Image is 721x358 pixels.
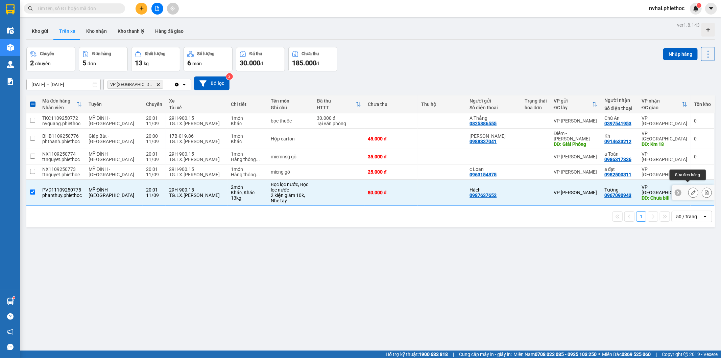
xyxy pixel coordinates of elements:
[317,121,361,126] div: Tại văn phòng
[604,172,631,177] div: 0982500311
[470,139,497,144] div: 0988337041
[693,5,699,12] img: icon-new-feature
[642,98,682,104] div: VP nhận
[169,193,224,198] div: TG.LX.[PERSON_NAME]
[694,102,711,107] div: Tồn kho
[470,115,518,121] div: A Thắng
[604,139,631,144] div: 0914633212
[169,121,224,126] div: TG.LX.[PERSON_NAME]
[622,352,651,357] strong: 0369 525 060
[554,169,598,175] div: VP [PERSON_NAME]
[271,98,310,104] div: Tên món
[231,190,264,195] div: Khác, Khác
[554,141,598,147] div: DĐ: Giải Phóng
[231,157,264,162] div: Hàng thông thường
[89,166,134,177] span: MỸ ĐÌNH - [GEOGRAPHIC_DATA]
[169,105,224,110] div: Tài xế
[470,105,518,110] div: Số điện thoại
[419,352,448,357] strong: 1900 633 818
[604,187,635,193] div: Tương
[701,23,715,37] div: Tạo kho hàng mới
[146,121,162,126] div: 11/09
[231,115,264,121] div: 1 món
[642,141,687,147] div: DĐ: Km 18
[169,115,224,121] div: 29H-900.15
[169,157,224,162] div: TG.LX.[PERSON_NAME]
[604,193,631,198] div: 0967090943
[231,133,264,139] div: 1 món
[89,115,134,126] span: MỸ ĐÌNH - [GEOGRAPHIC_DATA]
[169,133,224,139] div: 17B-019.86
[316,61,319,66] span: đ
[453,351,454,358] span: |
[368,102,414,107] div: Chưa thu
[194,76,230,90] button: Bộ lọc
[638,95,691,113] th: Toggle SortBy
[192,61,202,66] span: món
[642,115,687,126] div: VP [GEOGRAPHIC_DATA]
[145,51,165,56] div: Khối lượng
[7,44,14,51] img: warehouse-icon
[604,166,635,172] div: a đạt
[470,121,497,126] div: 0825886555
[288,47,337,71] button: Chưa thu185.000đ
[554,190,598,195] div: VP [PERSON_NAME]
[271,118,310,124] div: bọc thuốc
[535,352,597,357] strong: 0708 023 035 - 0935 103 250
[7,313,14,320] span: question-circle
[226,73,233,80] sup: 3
[256,157,260,162] span: ...
[470,98,518,104] div: Người gửi
[683,352,688,357] span: copyright
[317,98,356,104] div: Đã thu
[550,95,601,113] th: Toggle SortBy
[89,133,134,144] span: Giáp Bát - [GEOGRAPHIC_DATA]
[421,102,463,107] div: Thu hộ
[42,98,76,104] div: Mã đơn hàng
[386,351,448,358] span: Hỗ trợ kỹ thuật:
[146,187,162,193] div: 20:01
[92,51,111,56] div: Đơn hàng
[42,187,82,193] div: PVD11109250775
[82,59,86,67] span: 5
[88,61,96,66] span: đơn
[694,118,711,124] div: 0
[167,3,179,15] button: aim
[155,6,160,11] span: file-add
[63,25,283,33] li: Hotline: 1900 3383, ĐT/Zalo : 0862837383
[42,151,82,157] div: NX1109250774
[8,49,101,72] b: GỬI : VP [GEOGRAPHIC_DATA]
[604,106,635,111] div: Số điện thoại
[231,121,264,126] div: Khác
[604,115,635,121] div: Chú An
[184,47,233,71] button: Số lượng6món
[271,169,310,175] div: mieng gõ
[602,351,651,358] span: Miền Bắc
[313,95,364,113] th: Toggle SortBy
[187,59,191,67] span: 6
[231,195,264,201] div: 13 kg
[317,115,361,121] div: 30.000 đ
[604,151,635,157] div: a Toàn
[146,166,162,172] div: 20:01
[260,61,263,66] span: đ
[368,136,414,141] div: 45.000 đ
[79,47,128,71] button: Đơn hàng5đơn
[40,51,54,56] div: Chuyến
[146,115,162,121] div: 20:01
[249,51,262,56] div: Đã thu
[112,23,150,39] button: Kho thanh lý
[642,131,687,141] div: VP [GEOGRAPHIC_DATA]
[146,157,162,162] div: 11/09
[554,154,598,159] div: VP [PERSON_NAME]
[26,47,75,71] button: Chuyến2chuyến
[169,139,224,144] div: TG.LX.[PERSON_NAME]
[169,172,224,177] div: TG.LX.[PERSON_NAME]
[636,211,646,222] button: 1
[42,105,76,110] div: Nhân viên
[368,154,414,159] div: 35.000 đ
[604,133,635,139] div: Kh
[642,151,687,162] div: VP [GEOGRAPHIC_DATA]
[708,5,714,12] span: caret-down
